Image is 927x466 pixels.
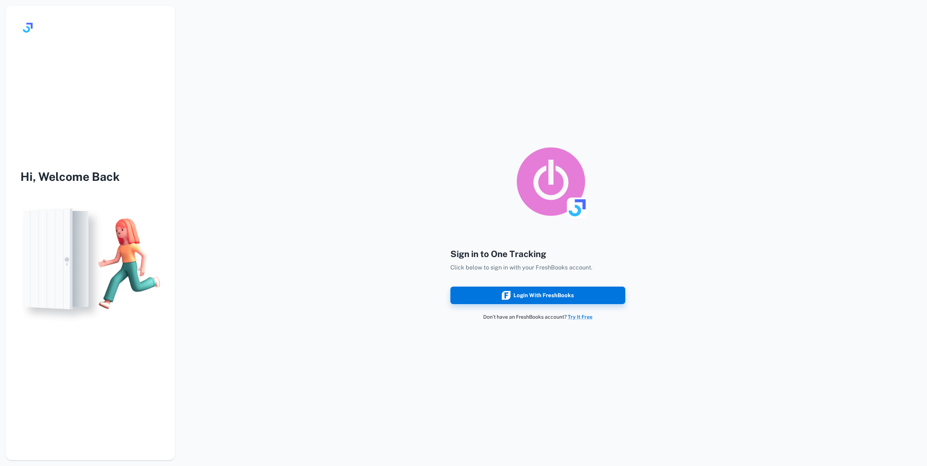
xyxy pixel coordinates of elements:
img: login [6,200,175,327]
p: Click below to sign in with your FreshBooks account. [450,263,625,272]
h4: Sign in to One Tracking [450,247,625,260]
a: Try It Free [568,314,592,320]
button: Login with FreshBooks [450,287,625,304]
h3: Hi, Welcome Back [6,168,175,186]
p: Don’t have an FreshBooks account? [450,313,625,321]
div: Login with FreshBooks [502,291,574,300]
img: logo_toggl_syncing_app.png [515,145,587,218]
img: logo.svg [20,20,35,35]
